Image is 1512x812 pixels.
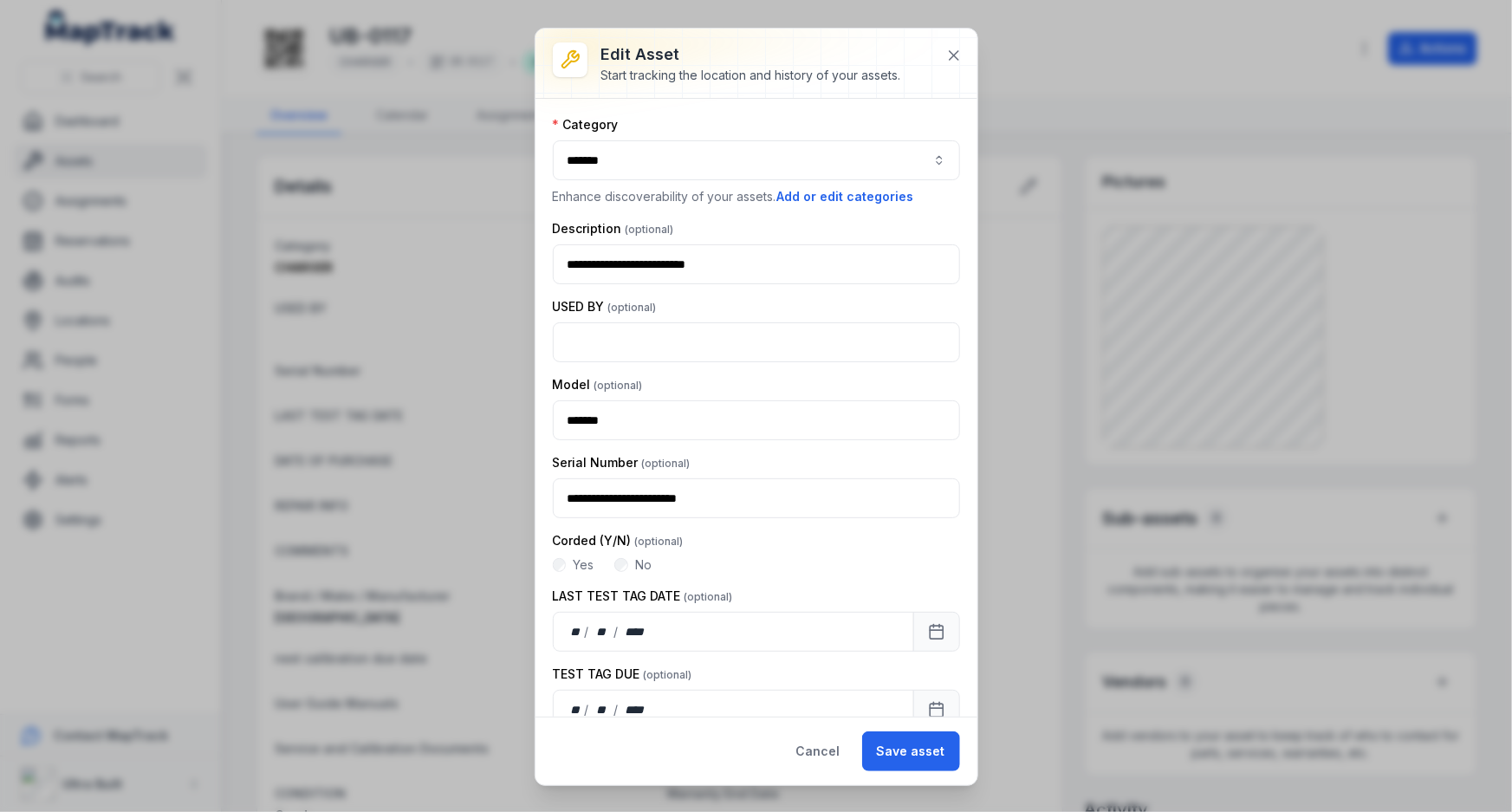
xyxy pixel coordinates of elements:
div: day, [568,623,585,640]
div: day, [568,701,585,718]
div: / [584,701,590,718]
label: Description [553,220,674,237]
button: Cancel [782,731,855,771]
button: Add or edit categories [776,187,915,206]
label: Serial Number [553,454,691,471]
div: month, [590,701,613,718]
div: / [584,623,590,640]
label: Corded (Y/N) [553,532,684,549]
label: LAST TEST TAG DATE [553,588,733,605]
div: Start tracking the location and history of your assets. [601,67,901,84]
h3: Edit asset [601,42,901,67]
div: / [613,623,620,640]
button: Save asset [862,731,960,771]
label: TEST TAG DUE [553,666,692,683]
label: Category [553,116,619,133]
label: Yes [573,556,594,574]
div: / [613,701,620,718]
button: Calendar [913,612,960,652]
label: Model [553,376,643,393]
label: USED BY [553,298,657,315]
p: Enhance discoverability of your assets. [553,187,960,206]
button: Calendar [913,690,960,730]
label: No [635,556,652,574]
div: month, [590,623,613,640]
div: year, [620,623,652,640]
div: year, [620,701,652,718]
